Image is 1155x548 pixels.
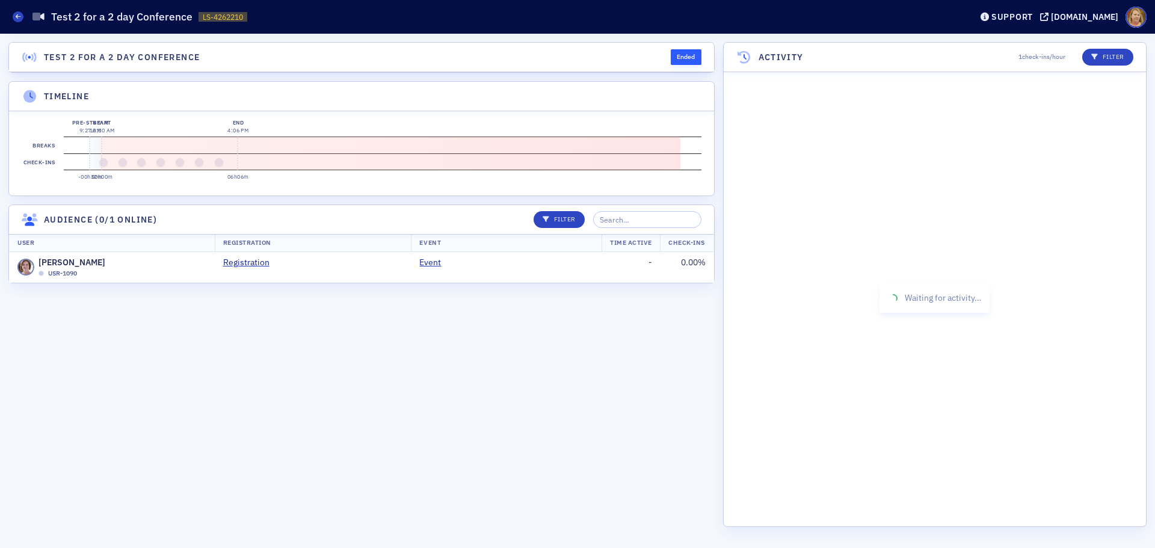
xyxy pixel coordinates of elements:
time: 4:06 PM [227,127,248,134]
label: Breaks [31,137,58,154]
div: Start [90,119,115,127]
p: Filter [1091,52,1124,62]
button: [DOMAIN_NAME] [1040,13,1123,21]
button: Filter [534,211,585,228]
h4: Test 2 for a 2 day Conference [44,51,200,64]
td: - [602,252,661,283]
span: [PERSON_NAME] [38,256,105,269]
span: USR-1090 [48,269,77,279]
a: Registration [223,256,279,269]
div: Ended [671,49,701,65]
p: Filter [543,215,576,224]
div: Offline [38,271,44,276]
h4: Activity [759,51,804,64]
h1: Test 2 for a 2 day Conference [51,10,192,24]
th: Event [411,234,602,252]
td: 0.00 % [661,252,714,283]
h4: Timeline [44,90,89,103]
h4: Audience (0/1 online) [44,214,157,226]
th: Check-Ins [660,234,713,252]
span: Profile [1126,7,1147,28]
th: Time Active [602,234,661,252]
label: Check-ins [21,154,57,171]
input: Search… [593,211,701,228]
div: End [227,119,248,127]
div: [DOMAIN_NAME] [1051,11,1118,22]
time: 10:00 AM [90,127,115,134]
a: Event [419,256,450,269]
time: 00h00m [91,173,113,180]
div: Support [991,11,1033,22]
span: 1 check-ins/hour [1018,52,1065,62]
th: Registration [215,234,411,252]
time: 06h06m [227,173,249,180]
div: Pre-stream [72,119,109,127]
button: Filter [1082,49,1133,66]
time: -00h32m [78,173,102,180]
time: 9:27 AM [79,127,101,134]
th: User [9,234,215,252]
span: LS-4262210 [203,12,243,22]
